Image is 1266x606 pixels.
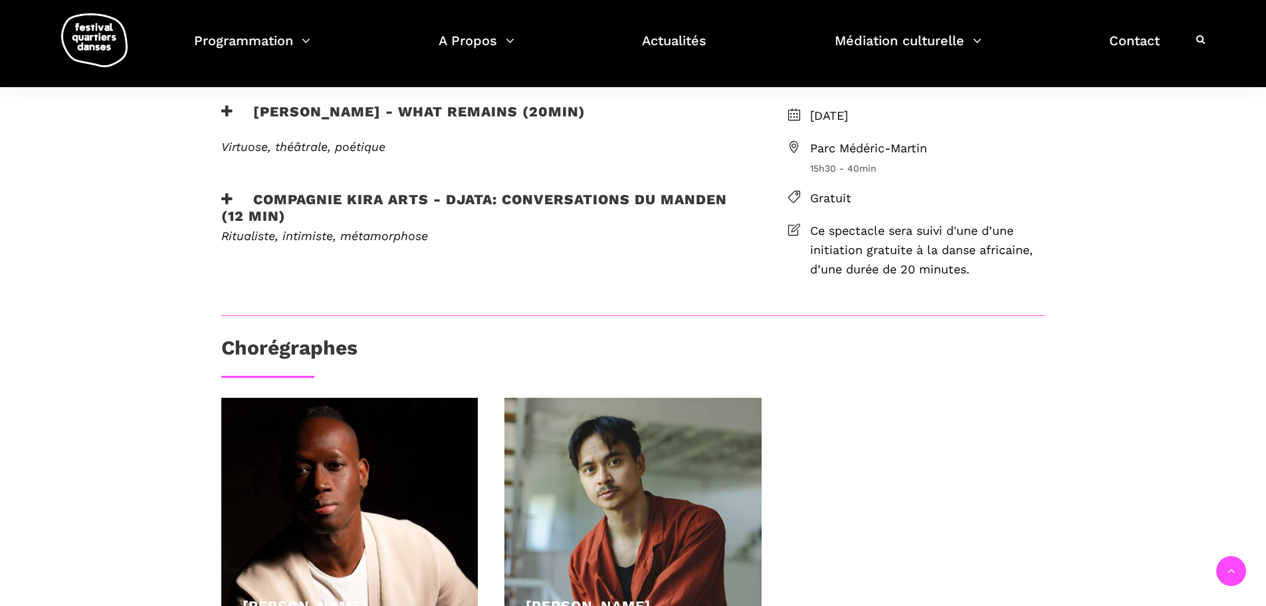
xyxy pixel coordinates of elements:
[810,106,1045,126] span: [DATE]
[439,29,514,69] a: A Propos
[221,229,428,243] em: Ritualiste, intimiste, métamorphose
[221,103,585,136] h3: [PERSON_NAME] - What remains (20min)
[642,29,706,69] a: Actualités
[810,161,1045,176] span: 15h30 - 40min
[810,189,1045,208] span: Gratuit
[810,139,1045,158] span: Parc Médéric-Martin
[61,13,128,67] img: logo-fqd-med
[810,222,1045,279] span: Ce spectacle sera suivi d'une d’une initiation gratuite à la danse africaine, d’une durée de 20 m...
[835,29,982,69] a: Médiation culturelle
[221,140,385,154] em: Virtuose, théâtrale, poétique
[1109,29,1160,69] a: Contact
[221,191,745,224] h3: Compagnie Kira Arts - Djata: Conversations du Manden (12 min)
[194,29,310,69] a: Programmation
[221,336,358,369] h3: Chorégraphes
